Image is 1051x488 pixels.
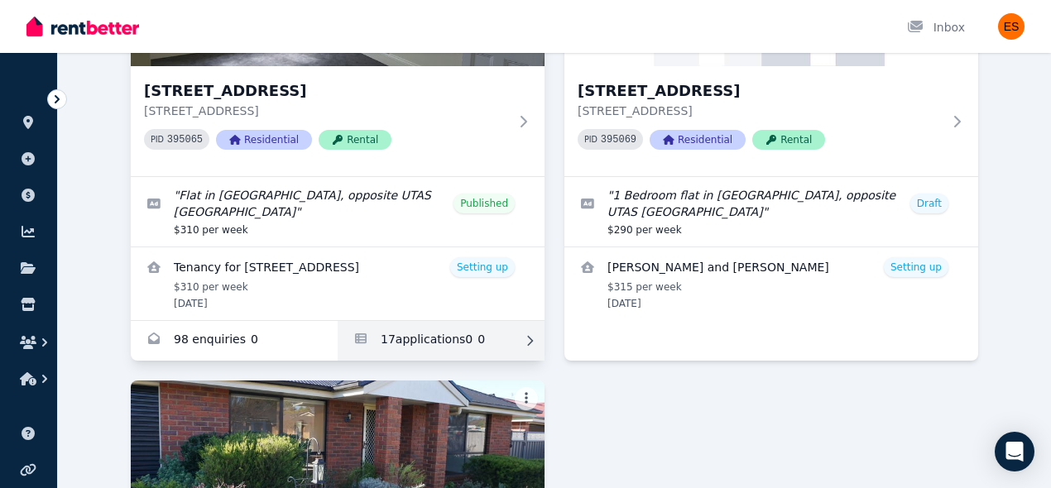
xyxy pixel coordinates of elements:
a: View details for Aagya Dahal and Nabaraj Bhandari [564,247,978,320]
button: More options [515,387,538,410]
h3: [STREET_ADDRESS] [144,79,508,103]
code: 395065 [167,134,203,146]
a: View details for Tenancy for Unit 2/55 Invermay Rd, Invermay [131,247,545,320]
a: Applications for Unit 2/55 Invermay Rd, Invermay [338,321,545,361]
span: Rental [752,130,825,150]
span: Residential [650,130,746,150]
h3: [STREET_ADDRESS] [578,79,942,103]
div: Open Intercom Messenger [995,432,1034,471]
img: Evangeline Samoilov [998,13,1025,40]
img: RentBetter [26,14,139,39]
span: Rental [319,130,391,150]
span: Residential [216,130,312,150]
small: PID [151,135,164,144]
small: PID [584,135,597,144]
a: Edit listing: 1 Bedroom flat in Invermay, opposite UTAS Inveresk Campus [564,177,978,246]
a: Edit listing: Flat in Invermay, opposite UTAS Inveresk Campus [131,177,545,246]
a: Enquiries for Unit 2/55 Invermay Rd, Invermay [131,321,338,361]
code: 395069 [601,134,636,146]
p: [STREET_ADDRESS] [144,103,508,119]
div: Inbox [907,19,965,36]
p: [STREET_ADDRESS] [578,103,942,119]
